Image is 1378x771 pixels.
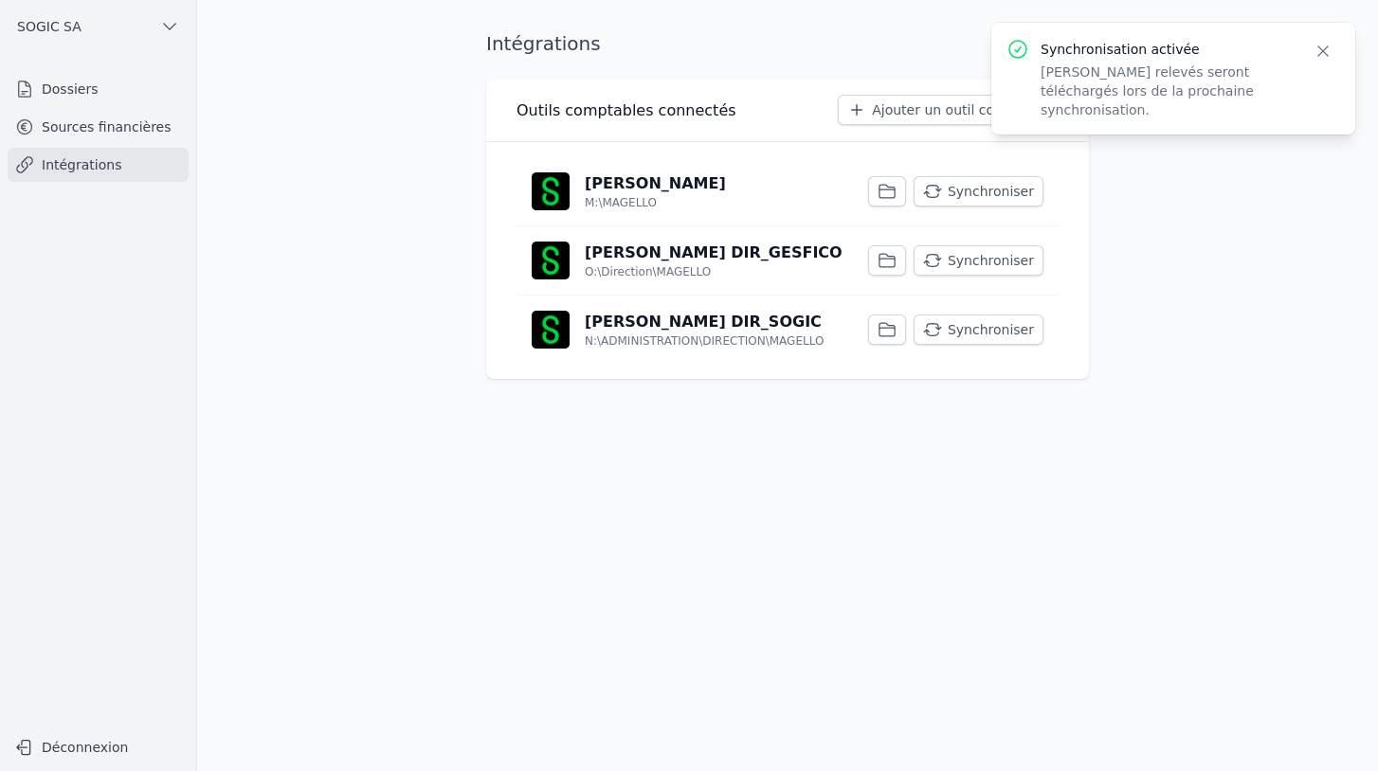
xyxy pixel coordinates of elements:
[838,95,1059,125] button: Ajouter un outil comptable
[914,314,1043,345] button: Synchroniser
[1041,40,1291,59] p: Synchronisation activée
[8,72,189,106] a: Dossiers
[486,30,601,57] h1: Intégrations
[585,264,711,279] p: O:\Direction\MAGELLO
[585,242,843,264] p: [PERSON_NAME] DIR_GESFICO
[1041,63,1291,119] p: [PERSON_NAME] relevés seront téléchargés lors de la prochaine synchronisation.
[517,157,1059,225] a: [PERSON_NAME] M:\MAGELLO Synchroniser
[517,99,736,122] h3: Outils comptables connectés
[8,110,189,144] a: Sources financières
[8,732,189,762] button: Déconnexion
[8,11,189,42] button: SOGIC SA
[517,226,1059,295] a: [PERSON_NAME] DIR_GESFICO O:\Direction\MAGELLO Synchroniser
[585,333,824,349] p: N:\ADMINISTRATION\DIRECTION\MAGELLO
[914,245,1043,276] button: Synchroniser
[17,17,82,36] span: SOGIC SA
[517,296,1059,364] a: [PERSON_NAME] DIR_SOGIC N:\ADMINISTRATION\DIRECTION\MAGELLO Synchroniser
[914,176,1043,206] button: Synchroniser
[585,195,657,210] p: M:\MAGELLO
[8,148,189,182] a: Intégrations
[585,172,726,195] p: [PERSON_NAME]
[585,311,822,333] p: [PERSON_NAME] DIR_SOGIC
